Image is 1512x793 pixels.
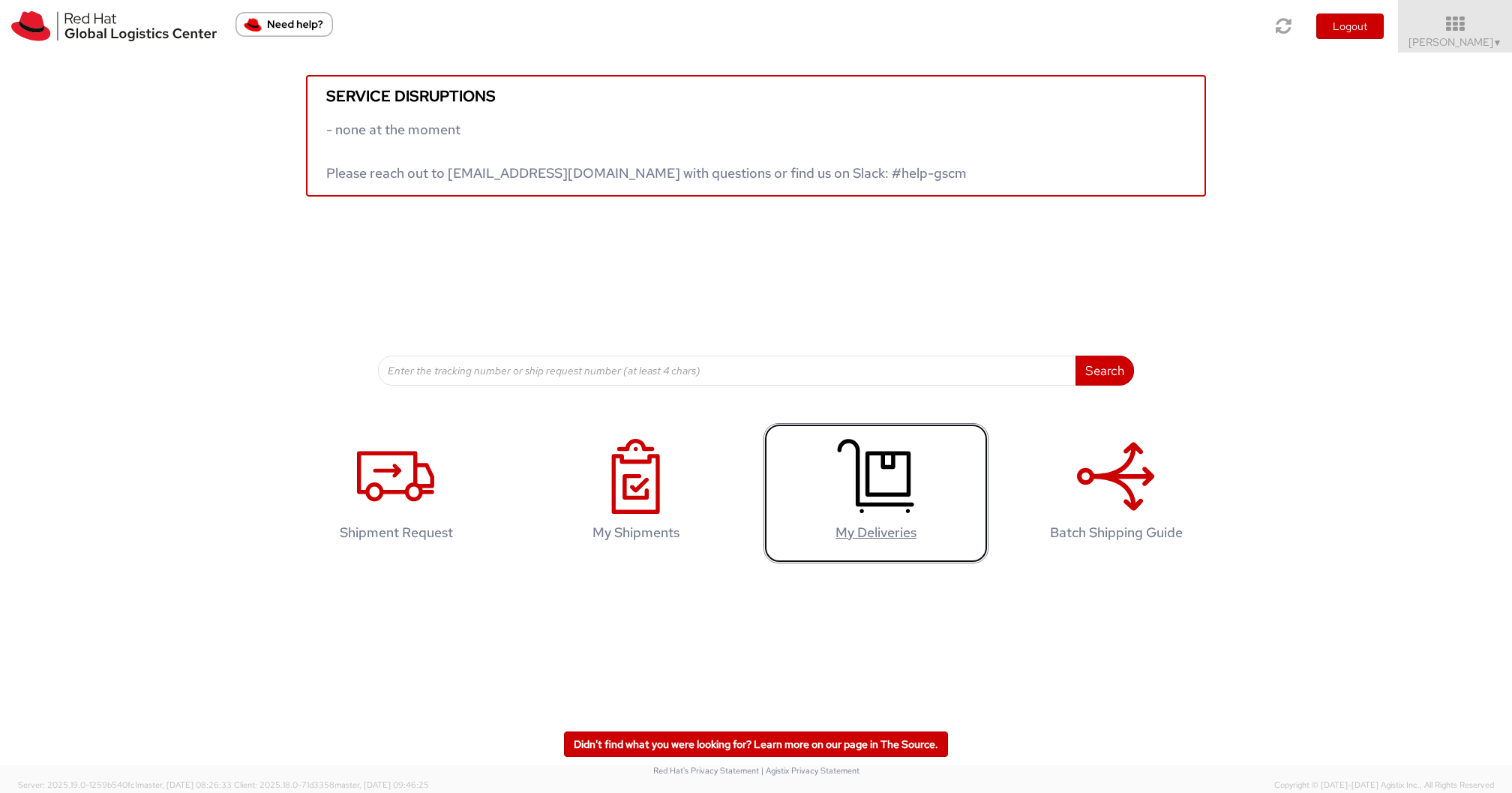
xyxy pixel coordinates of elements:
[299,525,493,540] h4: Shipment Request
[653,765,759,776] a: Red Hat's Privacy Statement
[234,779,429,790] span: Client: 2025.18.0-71d3358
[1003,423,1228,563] a: Batch Shipping Guide
[326,88,1186,104] h5: Service disruptions
[137,779,232,790] span: master, [DATE] 08:26:33
[1274,779,1494,791] span: Copyright © [DATE]-[DATE] Agistix Inc., All Rights Reserved
[1019,525,1213,540] h4: Batch Shipping Guide
[1408,35,1502,49] span: [PERSON_NAME]
[283,423,508,563] a: Shipment Request
[539,525,733,540] h4: My Shipments
[523,423,748,563] a: My Shipments
[779,525,973,540] h4: My Deliveries
[334,779,429,790] span: master, [DATE] 09:46:25
[564,731,948,757] a: Didn't find what you were looking for? Learn more on our page in The Source.
[763,423,988,563] a: My Deliveries
[1316,14,1384,39] button: Logout
[1075,356,1134,386] button: Search
[11,11,217,41] img: rh-logistics-00dfa346123c4ec078e1.svg
[761,765,859,776] a: | Agistix Privacy Statement
[18,779,232,790] span: Server: 2025.19.0-1259b540fc1
[235,12,333,37] button: Need help?
[326,121,967,182] span: - none at the moment Please reach out to [EMAIL_ADDRESS][DOMAIN_NAME] with questions or find us o...
[306,75,1206,197] a: Service disruptions - none at the moment Please reach out to [EMAIL_ADDRESS][DOMAIN_NAME] with qu...
[1493,37,1502,49] span: ▼
[378,356,1076,386] input: Enter the tracking number or ship request number (at least 4 chars)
